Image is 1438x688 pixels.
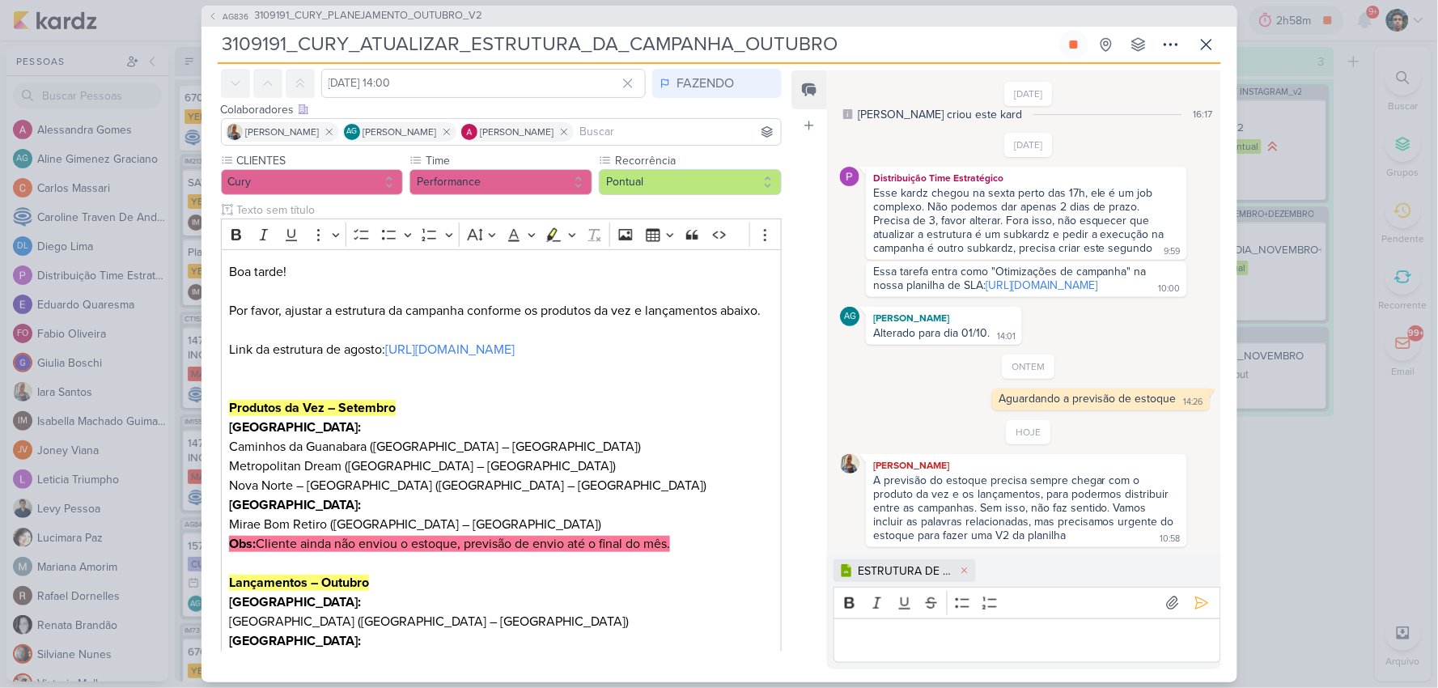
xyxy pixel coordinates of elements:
strong: Lançamentos – Outubro [229,575,369,591]
div: 14:01 [997,330,1016,343]
img: Iara Santos [840,454,859,474]
div: Essa tarefa entra como "Otimizações de campanha" na nossa planilha de SLA: [873,265,1150,292]
p: [GEOGRAPHIC_DATA] ([GEOGRAPHIC_DATA] – [GEOGRAPHIC_DATA]) [229,651,773,670]
div: Editor toolbar [221,219,783,250]
a: [URL][DOMAIN_NAME] [385,342,515,358]
div: Distribuição Time Estratégico [869,170,1183,186]
input: Buscar [577,122,778,142]
button: FAZENDO [652,69,782,98]
img: Iara Santos [227,124,243,140]
div: ESTRUTURA DE CAMPANHA OUTUBRO - ESTOQUES.xlsx [858,563,955,580]
label: CLIENTES [235,152,404,169]
button: Pontual [599,169,782,195]
div: 10:00 [1159,282,1181,295]
div: [PERSON_NAME] [869,457,1183,474]
div: 9:59 [1164,245,1181,258]
input: Kard Sem Título [218,30,1056,59]
div: Parar relógio [1067,38,1080,51]
div: Editor editing area: main [834,618,1220,663]
input: Select a date [321,69,647,98]
div: [PERSON_NAME] [869,310,1019,326]
p: Mirae Bom Retiro ([GEOGRAPHIC_DATA] – [GEOGRAPHIC_DATA]) [229,515,773,534]
mark: Cliente ainda não enviou o estoque, previsão de envio até o final do mês. [229,536,670,552]
input: Texto sem título [234,202,783,219]
span: [PERSON_NAME] [246,125,320,139]
p: Metropolitan Dream ([GEOGRAPHIC_DATA] – [GEOGRAPHIC_DATA]) [229,457,773,476]
div: 16:17 [1194,107,1213,121]
img: Alessandra Gomes [461,124,477,140]
strong: [GEOGRAPHIC_DATA]: [229,633,361,649]
strong: [GEOGRAPHIC_DATA]: [229,419,361,435]
p: Nova Norte – [GEOGRAPHIC_DATA] ([GEOGRAPHIC_DATA] – [GEOGRAPHIC_DATA]) [229,476,773,495]
a: [URL][DOMAIN_NAME] [986,278,1097,292]
strong: Obs: [229,536,256,552]
p: Boa tarde! Por favor, ajustar a estrutura da campanha conforme os produtos da vez e lançamentos a... [229,262,773,398]
span: [PERSON_NAME] [363,125,437,139]
div: Alterado para dia 01/10. [873,326,990,340]
div: Colaboradores [221,101,783,118]
div: FAZENDO [677,74,734,93]
img: Distribuição Time Estratégico [840,167,859,186]
div: Aguardando a previsão de estoque [999,392,1177,406]
p: AG [844,312,856,321]
p: [GEOGRAPHIC_DATA] ([GEOGRAPHIC_DATA] – [GEOGRAPHIC_DATA]) [229,612,773,631]
button: Cury [221,169,404,195]
label: Recorrência [613,152,782,169]
div: 10:58 [1160,533,1181,546]
strong: [GEOGRAPHIC_DATA]: [229,497,361,513]
p: AG [346,128,357,136]
div: 14:26 [1184,396,1203,409]
label: Time [424,152,592,169]
div: Aline Gimenez Graciano [344,124,360,140]
p: Caminhos da Guanabara ([GEOGRAPHIC_DATA] – [GEOGRAPHIC_DATA]) [229,437,773,457]
button: Performance [409,169,592,195]
span: [PERSON_NAME] [481,125,554,139]
strong: Produtos da Vez – Setembro [229,400,396,416]
div: A previsão do estoque precisa sempre chegar com o produto da vez e os lançamentos, para podermos ... [873,474,1177,542]
div: Esse kardz chegou na sexta perto das 17h, ele é um job complexo. Não podemos dar apenas 2 dias de... [873,186,1168,255]
div: Aline Gimenez Graciano [840,307,859,326]
div: [PERSON_NAME] criou este kard [858,106,1022,123]
div: Editor toolbar [834,587,1220,618]
strong: [GEOGRAPHIC_DATA]: [229,594,361,610]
